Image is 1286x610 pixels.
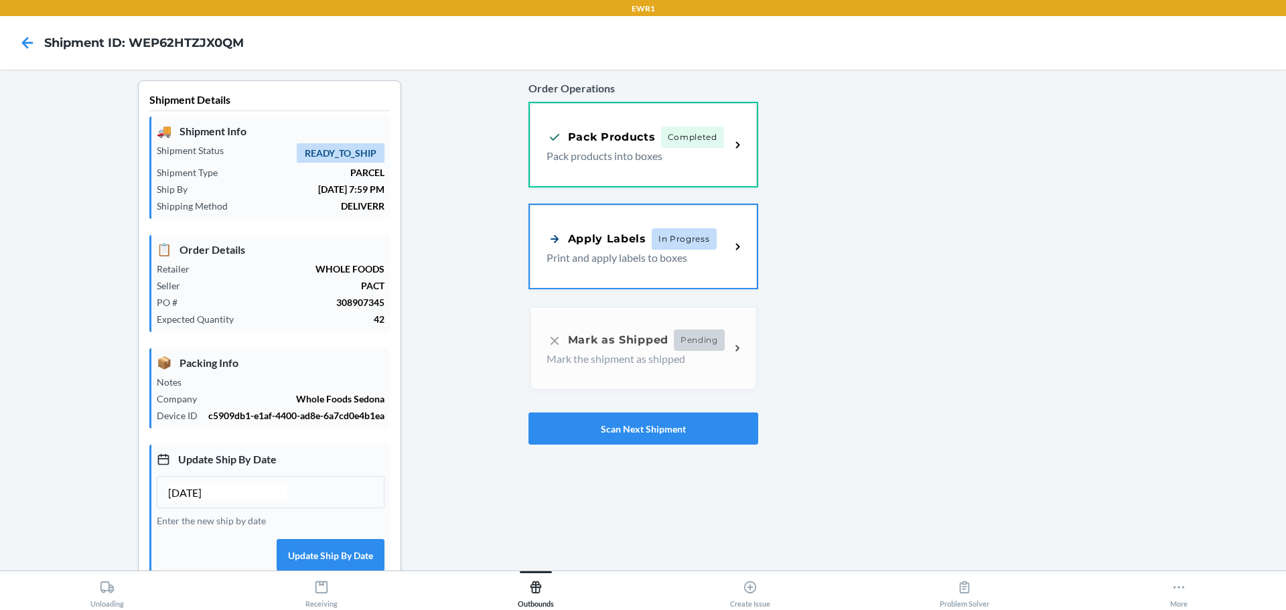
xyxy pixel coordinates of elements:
button: Outbounds [429,571,643,608]
button: Scan Next Shipment [528,412,758,445]
div: More [1170,575,1188,608]
span: Completed [661,127,724,148]
p: Print and apply labels to boxes [547,250,720,266]
p: PACT [191,279,384,293]
p: c5909db1-e1af-4400-ad8e-6a7cd0e4b1ea [208,408,384,423]
div: Apply Labels [547,230,646,247]
p: Shipment Details [149,92,390,111]
p: [DATE] 7:59 PM [198,182,384,196]
button: Problem Solver [857,571,1072,608]
div: Pack Products [547,129,656,145]
p: Whole Foods Sedona [208,392,384,406]
p: Order Operations [528,80,758,96]
p: Shipment Info [157,122,384,140]
button: More [1072,571,1286,608]
p: 42 [244,312,384,326]
div: Receiving [305,575,338,608]
div: Unloading [90,575,124,608]
p: Shipping Method [157,199,238,213]
button: Update Ship By Date [277,539,384,571]
button: Create Issue [643,571,857,608]
button: Receiving [214,571,429,608]
div: Problem Solver [940,575,989,608]
p: Enter the new ship by date [157,514,384,528]
p: Retailer [157,262,200,276]
p: Shipment Type [157,165,228,179]
p: 308907345 [188,295,384,309]
p: Company [157,392,208,406]
a: Apply LabelsIn ProgressPrint and apply labels to boxes [528,204,758,289]
p: Packing Info [157,354,384,372]
p: Update Ship By Date [157,450,384,468]
p: Shipment Status [157,143,234,157]
p: Ship By [157,182,198,196]
a: Pack ProductsCompletedPack products into boxes [528,102,758,187]
div: Create Issue [730,575,770,608]
span: In Progress [652,228,717,250]
p: PARCEL [228,165,384,179]
h4: Shipment ID: WEP62HTZJX0QM [44,34,244,52]
p: Notes [157,375,192,389]
span: 🚚 [157,122,171,140]
p: Order Details [157,240,384,258]
div: Outbounds [518,575,554,608]
p: DELIVERR [238,199,384,213]
p: Seller [157,279,191,293]
p: Pack products into boxes [547,148,720,164]
span: READY_TO_SHIP [297,143,384,163]
p: WHOLE FOODS [200,262,384,276]
p: Expected Quantity [157,312,244,326]
span: 📋 [157,240,171,258]
p: Device ID [157,408,208,423]
p: EWR1 [632,3,655,15]
input: MM/DD/YYYY [168,485,287,501]
span: 📦 [157,354,171,372]
p: PO # [157,295,188,309]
